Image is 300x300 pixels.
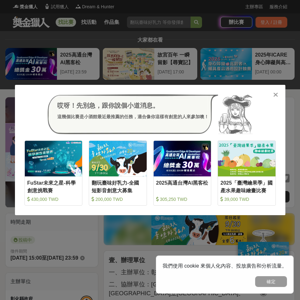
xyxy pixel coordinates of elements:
[218,140,276,206] a: Cover Image2025「臺灣繪果季」國產水果趣味繪畫比賽 39,000 TWD
[218,141,276,176] img: Cover Image
[255,276,287,287] button: 確定
[156,196,209,202] div: 305,250 TWD
[154,141,211,176] img: Cover Image
[57,101,209,110] div: 哎呀！先別急，跟你說個小道消息。
[163,263,287,269] span: 我們使用 cookie 來個人化內容、投放廣告和分析流量。
[57,113,209,120] div: 這幾個比賽是小酒館最近最推薦的任務，適合像你這樣有創意的人來參加噢！
[24,140,83,206] a: Cover ImageFuStar未來之星-科學創意挑戰賽 430,000 TWD
[92,179,144,194] div: 翻玩臺味好乳力-全國短影音創意大募集
[153,140,212,206] a: Cover Image2025高通台灣AI黑客松 305,250 TWD
[27,196,80,202] div: 430,000 TWD
[220,179,273,194] div: 2025「臺灣繪果季」國產水果趣味繪畫比賽
[89,140,147,206] a: Cover Image翻玩臺味好乳力-全國短影音創意大募集 200,000 TWD
[156,179,209,194] div: 2025高通台灣AI黑客松
[27,179,80,194] div: FuStar未來之星-科學創意挑戰賽
[220,196,273,202] div: 39,000 TWD
[25,141,82,176] img: Cover Image
[218,94,253,134] img: Avatar
[92,196,144,202] div: 200,000 TWD
[89,141,147,176] img: Cover Image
